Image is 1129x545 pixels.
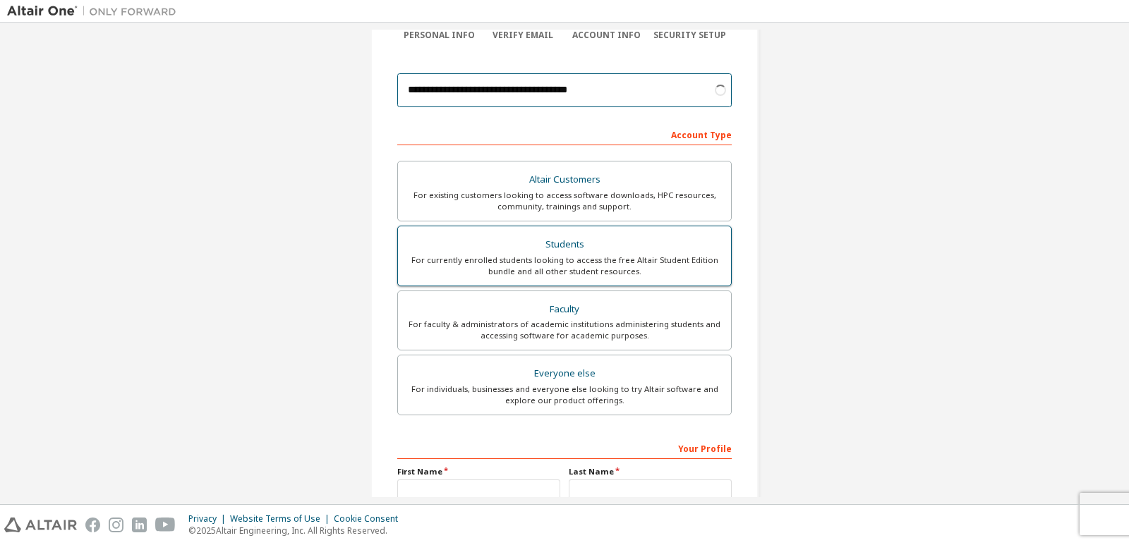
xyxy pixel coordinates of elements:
div: For faculty & administrators of academic institutions administering students and accessing softwa... [406,319,723,341]
div: For currently enrolled students looking to access the free Altair Student Edition bundle and all ... [406,255,723,277]
img: linkedin.svg [132,518,147,532]
div: Your Profile [397,436,732,459]
img: Altair One [7,4,183,18]
div: Account Info [564,30,648,41]
div: Students [406,235,723,255]
div: Personal Info [397,30,481,41]
div: Verify Email [481,30,565,41]
img: instagram.svg [109,518,123,532]
label: First Name [397,466,560,477]
div: Security Setup [648,30,732,41]
label: Last Name [569,466,732,477]
div: Privacy [188,513,230,525]
img: altair_logo.svg [4,518,77,532]
div: Account Type [397,123,732,145]
div: Website Terms of Use [230,513,334,525]
p: © 2025 Altair Engineering, Inc. All Rights Reserved. [188,525,406,537]
div: Faculty [406,300,723,319]
div: Everyone else [406,364,723,384]
img: facebook.svg [85,518,100,532]
div: For individuals, businesses and everyone else looking to try Altair software and explore our prod... [406,384,723,406]
img: youtube.svg [155,518,176,532]
div: Altair Customers [406,170,723,190]
div: For existing customers looking to access software downloads, HPC resources, community, trainings ... [406,190,723,212]
div: Cookie Consent [334,513,406,525]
